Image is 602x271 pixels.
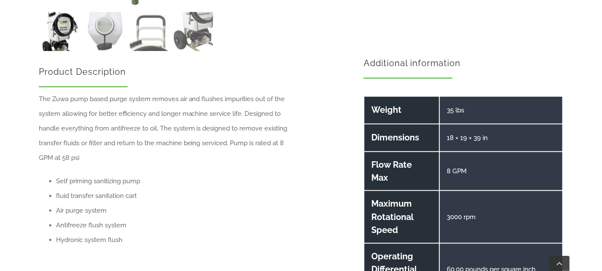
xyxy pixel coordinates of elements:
[440,124,562,151] td: 18 × 19 × 39 in
[39,92,293,165] p: The Zuwa pump based purge system removes air and flushes impurities out of the system allowing fo...
[56,221,126,229] span: Antifreeze flush system
[56,192,137,200] span: fluid transfer sanitation cart
[447,164,549,179] p: 8 GPM
[85,12,125,51] img: 31pAk2CsRDL-100x100.jpg
[130,12,169,51] img: 412bMda8GfL-100x100.jpg
[56,177,140,185] span: Self priming sanitizing pump
[56,236,122,244] span: Hydronic system flush
[364,124,439,151] th: Dimensions
[364,191,439,242] th: Maximum Rotational Speed
[174,12,213,51] img: 51tU56CS-L-100x100.jpg
[56,207,107,214] span: Air purge system
[364,97,439,124] th: Weight
[364,152,439,191] th: Flow Rate Max
[364,57,563,69] h2: Additional information
[39,66,293,77] h2: Product Description
[447,210,549,224] p: 3000 rpm
[440,97,562,124] td: 35 lbs
[41,12,81,51] img: 71iVGT58QDL._SL1500_-100x100.jpg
